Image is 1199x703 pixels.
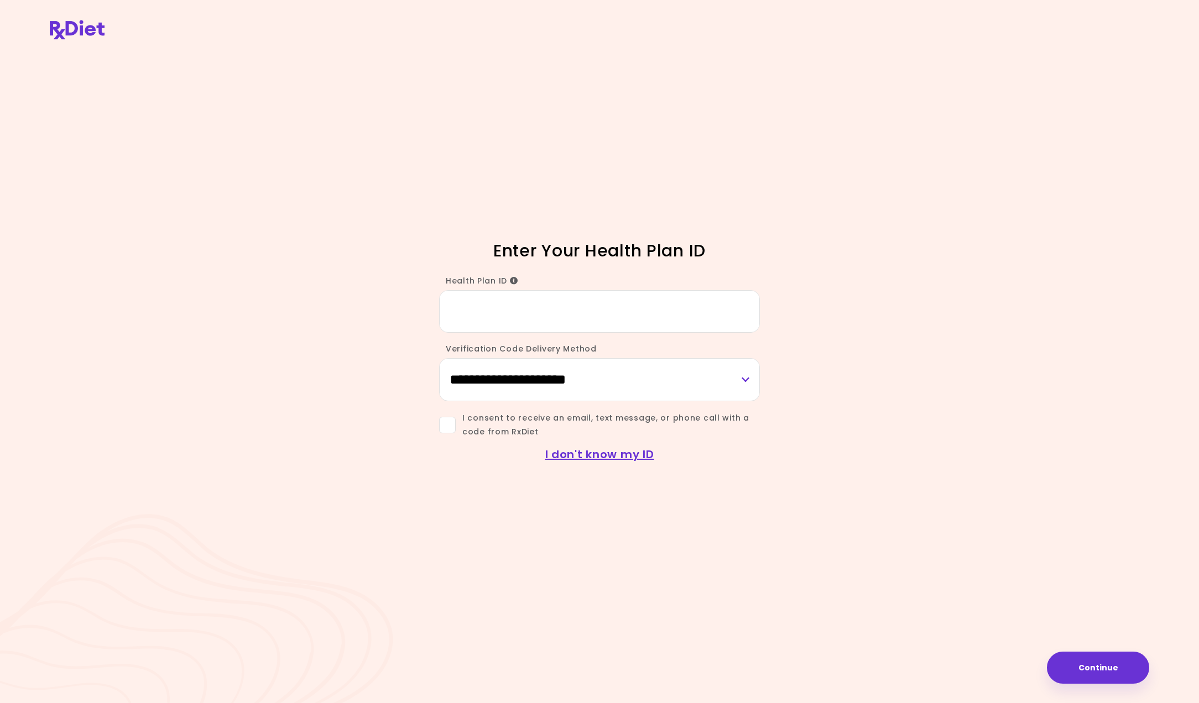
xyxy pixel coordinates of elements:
img: RxDiet [50,20,105,39]
label: Verification Code Delivery Method [439,343,597,354]
span: I consent to receive an email, text message, or phone call with a code from RxDiet [456,411,760,439]
h1: Enter Your Health Plan ID [406,240,793,261]
i: Info [510,277,518,285]
a: I don't know my ID [545,447,654,462]
button: Continue [1047,652,1149,684]
span: Health Plan ID [446,275,518,286]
